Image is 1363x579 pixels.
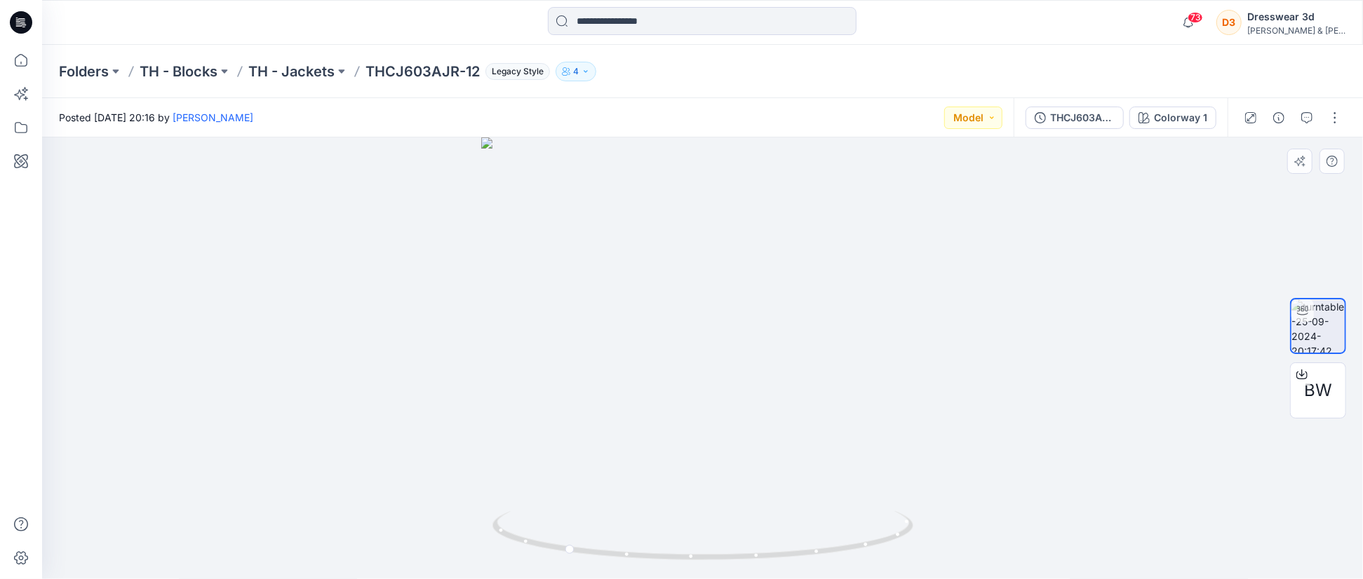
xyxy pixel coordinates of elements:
div: THCJ603AJR-12 [1050,110,1115,125]
p: 4 [573,64,579,79]
button: Legacy Style [480,62,550,81]
span: Legacy Style [485,63,550,80]
a: [PERSON_NAME] [173,111,253,123]
button: Details [1268,107,1290,129]
a: TH - Jackets [248,62,335,81]
button: 4 [556,62,596,81]
button: Colorway 1 [1129,107,1216,129]
span: BW [1304,378,1332,403]
p: THCJ603AJR-12 [365,62,480,81]
div: Dresswear 3d [1247,8,1345,25]
div: Colorway 1 [1154,110,1207,125]
a: Folders [59,62,109,81]
img: turntable-25-09-2024-20:17:42 [1291,299,1345,353]
span: 73 [1188,12,1203,23]
div: D3 [1216,10,1242,35]
div: [PERSON_NAME] & [PERSON_NAME] [1247,25,1345,36]
span: Posted [DATE] 20:16 by [59,110,253,125]
button: THCJ603AJR-12 [1026,107,1124,129]
a: TH - Blocks [140,62,217,81]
